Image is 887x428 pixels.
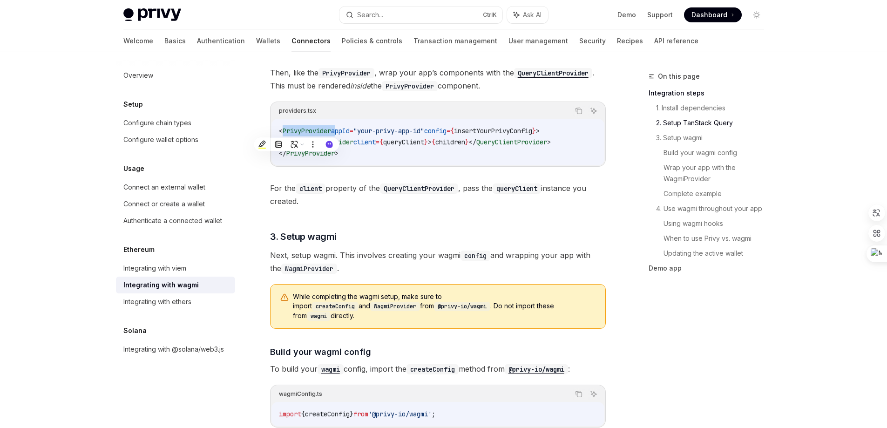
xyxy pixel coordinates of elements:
h5: Setup [123,99,143,110]
span: insertYourPrivyConfig [454,127,532,135]
span: Build your wagmi config [270,346,371,358]
a: 4. Use wagmi throughout your app [656,201,772,216]
button: Ask AI [588,105,600,117]
span: Then, like the , wrap your app’s components with the . This must be rendered the component. [270,66,606,92]
a: Integrating with viem [116,260,235,277]
code: createConfig [406,364,459,374]
div: Integrating with @solana/web3.js [123,344,224,355]
span: { [432,138,435,146]
a: 3. Setup wagmi [656,130,772,145]
div: Integrating with wagmi [123,279,199,291]
div: Configure chain types [123,117,191,129]
svg: Warning [280,293,289,302]
span: < [279,127,283,135]
a: Configure chain types [116,115,235,131]
button: Search...CtrlK [339,7,502,23]
span: On this page [658,71,700,82]
span: For the property of the , pass the instance you created. [270,182,606,208]
a: Demo [617,10,636,20]
span: > [536,127,540,135]
code: @privy-io/wagmi [505,364,568,374]
a: Dashboard [684,7,742,22]
code: createConfig [312,302,359,311]
a: @privy-io/wagmi [505,364,568,374]
span: import [279,410,301,418]
div: wagmiConfig.ts [279,388,322,400]
img: light logo [123,8,181,21]
a: Complete example [664,186,772,201]
h5: Ethereum [123,244,155,255]
span: } [350,410,353,418]
span: } [424,138,428,146]
span: children [435,138,465,146]
span: { [450,127,454,135]
a: Basics [164,30,186,52]
span: = [376,138,379,146]
span: { [301,410,305,418]
code: PrivyProvider [382,81,438,91]
code: PrivyProvider [318,68,374,78]
button: Copy the contents from the code block [573,388,585,400]
span: To build your config, import the method from : [270,362,606,375]
button: Ask AI [507,7,548,23]
span: </ [279,149,286,157]
a: Updating the active wallet [664,246,772,261]
span: createConfig [305,410,350,418]
span: Dashboard [691,10,727,20]
a: Integrating with @solana/web3.js [116,341,235,358]
span: { [379,138,383,146]
span: ; [432,410,435,418]
a: Support [647,10,673,20]
span: PrivyProvider [283,127,331,135]
a: Integration steps [649,86,772,101]
code: WagmiProvider [370,302,420,311]
a: 2. Setup TanStack Query [656,115,772,130]
code: @privy-io/wagmi [434,302,490,311]
div: Connect or create a wallet [123,198,205,210]
span: PrivyProvider [286,149,335,157]
a: QueryClientProvider [380,183,458,193]
div: Search... [357,9,383,20]
a: Security [579,30,606,52]
div: providers.tsx [279,105,316,117]
a: Welcome [123,30,153,52]
button: Toggle dark mode [749,7,764,22]
em: inside [350,81,371,90]
span: While completing the wagmi setup, make sure to import and from . Do not import these from directly. [293,292,596,321]
a: queryClient [493,183,541,193]
span: = [350,127,353,135]
a: Wallets [256,30,280,52]
button: Copy the contents from the code block [573,105,585,117]
a: Integrating with ethers [116,293,235,310]
div: Integrating with ethers [123,296,191,307]
span: = [447,127,450,135]
div: Integrating with viem [123,263,186,274]
span: } [532,127,536,135]
a: Authentication [197,30,245,52]
span: 3. Setup wagmi [270,230,337,243]
span: "your-privy-app-id" [353,127,424,135]
span: > [335,149,339,157]
a: Transaction management [413,30,497,52]
span: Ctrl K [483,11,497,19]
a: Configure wallet options [116,131,235,148]
a: Recipes [617,30,643,52]
a: When to use Privy vs. wagmi [664,231,772,246]
a: Connect or create a wallet [116,196,235,212]
code: wagmi [307,312,331,321]
a: QueryClientProvider [514,68,592,77]
span: from [353,410,368,418]
code: wagmi [318,364,344,374]
a: API reference [654,30,698,52]
code: QueryClientProvider [514,68,592,78]
a: wagmi [318,364,344,374]
span: '@privy-io/wagmi' [368,410,432,418]
a: Wrap your app with the WagmiProvider [664,160,772,186]
span: Next, setup wagmi. This involves creating your wagmi and wrapping your app with the . [270,249,606,275]
a: Policies & controls [342,30,402,52]
span: appId [331,127,350,135]
a: Overview [116,67,235,84]
span: config [424,127,447,135]
div: Authenticate a connected wallet [123,215,222,226]
a: Connectors [291,30,331,52]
